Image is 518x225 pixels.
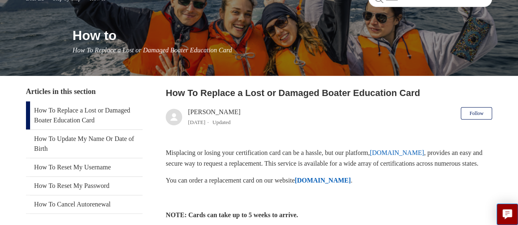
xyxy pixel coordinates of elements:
a: [DOMAIN_NAME] [295,177,351,184]
a: How To Replace a Lost or Damaged Boater Education Card [26,101,143,129]
span: How To Replace a Lost or Damaged Boater Education Card [73,47,232,54]
span: . [351,177,352,184]
a: How To Reset My Password [26,177,143,195]
a: How To Cancel Autorenewal [26,195,143,213]
strong: NOTE: Cards can take up to 5 weeks to arrive. [166,211,298,218]
li: Updated [212,119,230,125]
p: Misplacing or losing your certification card can be a hassle, but our platform, , provides an eas... [166,148,492,169]
h2: How To Replace a Lost or Damaged Boater Education Card [166,86,492,100]
a: [DOMAIN_NAME] [370,149,424,156]
button: Follow Article [461,107,492,120]
a: How To Update My Name Or Date of Birth [26,130,143,158]
a: How To Reset My Username [26,158,143,176]
div: [PERSON_NAME] [188,107,240,127]
button: Live chat [497,204,518,225]
span: You can order a replacement card on our website [166,177,295,184]
time: 04/08/2025, 09:48 [188,119,205,125]
span: Articles in this section [26,87,96,96]
h1: How to [73,26,492,45]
